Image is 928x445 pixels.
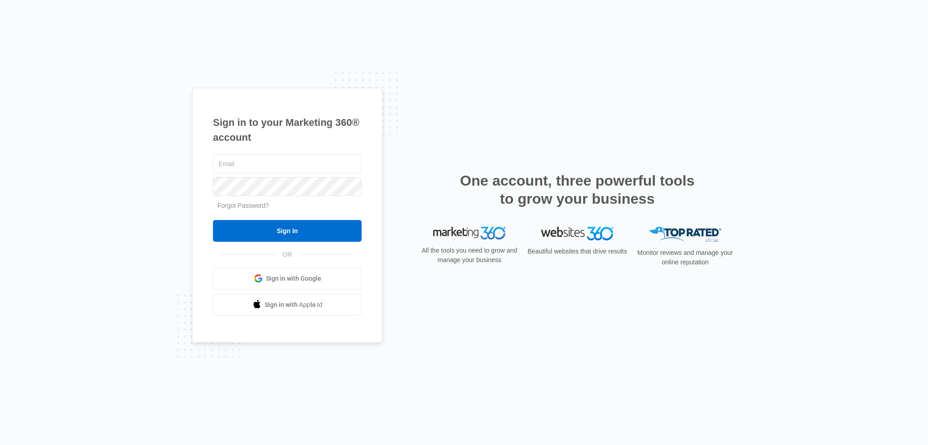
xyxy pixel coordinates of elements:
[276,250,299,259] span: OR
[213,220,362,242] input: Sign In
[457,172,697,208] h2: One account, three powerful tools to grow your business
[541,227,614,240] img: Websites 360
[213,294,362,316] a: Sign in with Apple Id
[419,246,520,265] p: All the tools you need to grow and manage your business
[213,268,362,289] a: Sign in with Google
[213,154,362,173] input: Email
[649,227,721,242] img: Top Rated Local
[433,227,506,239] img: Marketing 360
[266,274,321,283] span: Sign in with Google
[213,115,362,145] h1: Sign in to your Marketing 360® account
[527,247,628,256] p: Beautiful websites that drive results
[217,202,269,209] a: Forgot Password?
[634,248,736,267] p: Monitor reviews and manage your online reputation
[265,300,323,310] span: Sign in with Apple Id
